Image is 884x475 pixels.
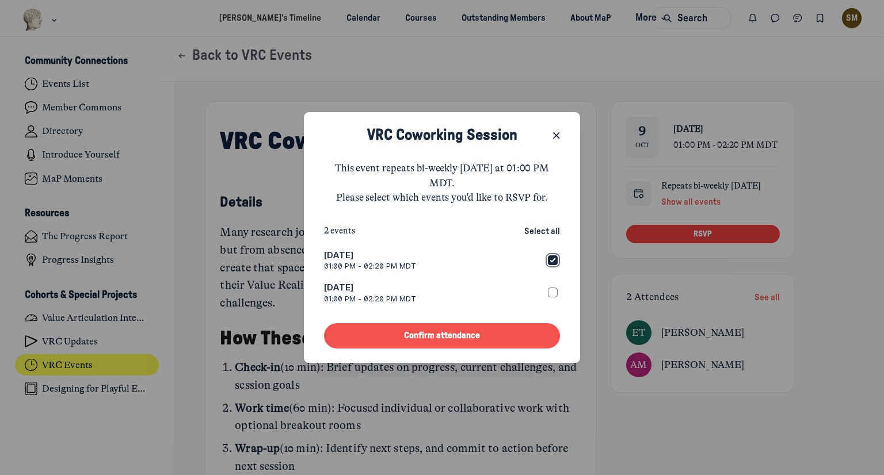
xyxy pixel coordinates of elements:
span: 01:00 PM - 02:20 PM MDT [324,294,416,303]
span: Select all [524,227,560,236]
span: [DATE] [324,250,353,261]
button: Select all [524,223,560,239]
span: 2 events [324,225,355,237]
h4: VRC Coworking Session [344,127,540,144]
input: [DATE]01:00 PM - 02:20 PM MDT [548,288,558,297]
input: [DATE]01:00 PM - 02:20 PM MDT [548,255,558,265]
span: 01:00 PM - 02:20 PM MDT [324,261,416,270]
p: This event repeats bi-weekly [DATE] at 01:00 PM MDT. [324,161,561,191]
span: [DATE] [324,282,353,293]
button: Close [548,127,565,144]
button: Confirm attendance [324,323,561,348]
p: Please select which events you'd like to RSVP for. [324,190,561,205]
